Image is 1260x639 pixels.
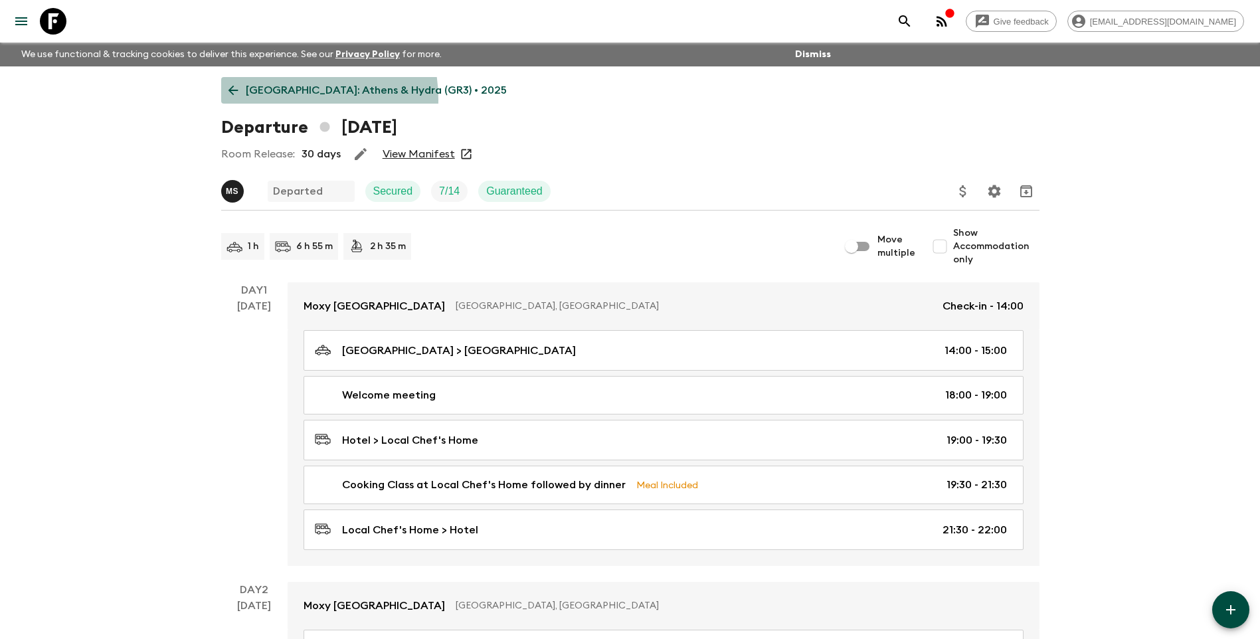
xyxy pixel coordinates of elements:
button: Archive (Completed, Cancelled or Unsynced Departures only) [1013,178,1039,205]
h1: Departure [DATE] [221,114,397,141]
p: Departed [273,183,323,199]
p: Welcome meeting [342,387,436,403]
p: Cooking Class at Local Chef's Home followed by dinner [342,477,626,493]
p: Moxy [GEOGRAPHIC_DATA] [304,598,445,614]
p: Room Release: [221,146,295,162]
a: Local Chef's Home > Hotel21:30 - 22:00 [304,509,1024,550]
button: Settings [981,178,1008,205]
a: Welcome meeting18:00 - 19:00 [304,376,1024,414]
p: Check-in - 14:00 [943,298,1024,314]
a: Moxy [GEOGRAPHIC_DATA][GEOGRAPHIC_DATA], [GEOGRAPHIC_DATA] [288,582,1039,630]
p: Hotel > Local Chef's Home [342,432,478,448]
a: Hotel > Local Chef's Home19:00 - 19:30 [304,420,1024,460]
a: Moxy [GEOGRAPHIC_DATA][GEOGRAPHIC_DATA], [GEOGRAPHIC_DATA]Check-in - 14:00 [288,282,1039,330]
a: Privacy Policy [335,50,400,59]
p: [GEOGRAPHIC_DATA] > [GEOGRAPHIC_DATA] [342,343,576,359]
p: Guaranteed [486,183,543,199]
p: 1 h [248,240,259,253]
p: 21:30 - 22:00 [943,522,1007,538]
a: [GEOGRAPHIC_DATA] > [GEOGRAPHIC_DATA]14:00 - 15:00 [304,330,1024,371]
p: Moxy [GEOGRAPHIC_DATA] [304,298,445,314]
p: 19:30 - 21:30 [946,477,1007,493]
p: 19:00 - 19:30 [946,432,1007,448]
button: menu [8,8,35,35]
p: [GEOGRAPHIC_DATA]: Athens & Hydra (GR3) • 2025 [246,82,507,98]
a: Give feedback [966,11,1057,32]
div: [DATE] [237,298,271,566]
div: Trip Fill [431,181,468,202]
p: [GEOGRAPHIC_DATA], [GEOGRAPHIC_DATA] [456,300,932,313]
p: 14:00 - 15:00 [945,343,1007,359]
span: Magda Sotiriadis [221,184,246,195]
button: search adventures [891,8,918,35]
p: 2 h 35 m [370,240,406,253]
span: Show Accommodation only [953,227,1039,266]
a: [GEOGRAPHIC_DATA]: Athens & Hydra (GR3) • 2025 [221,77,514,104]
p: 18:00 - 19:00 [945,387,1007,403]
p: 7 / 14 [439,183,460,199]
div: Secured [365,181,421,202]
p: We use functional & tracking cookies to deliver this experience. See our for more. [16,43,447,66]
p: Meal Included [636,478,698,492]
span: [EMAIL_ADDRESS][DOMAIN_NAME] [1083,17,1243,27]
p: Secured [373,183,413,199]
p: Day 2 [221,582,288,598]
p: 30 days [302,146,341,162]
button: Update Price, Early Bird Discount and Costs [950,178,976,205]
p: Day 1 [221,282,288,298]
p: [GEOGRAPHIC_DATA], [GEOGRAPHIC_DATA] [456,599,1013,612]
button: Dismiss [792,45,834,64]
p: Local Chef's Home > Hotel [342,522,478,538]
a: View Manifest [383,147,455,161]
div: [EMAIL_ADDRESS][DOMAIN_NAME] [1067,11,1244,32]
a: Cooking Class at Local Chef's Home followed by dinnerMeal Included19:30 - 21:30 [304,466,1024,504]
span: Give feedback [986,17,1056,27]
p: 6 h 55 m [296,240,333,253]
span: Move multiple [877,233,916,260]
